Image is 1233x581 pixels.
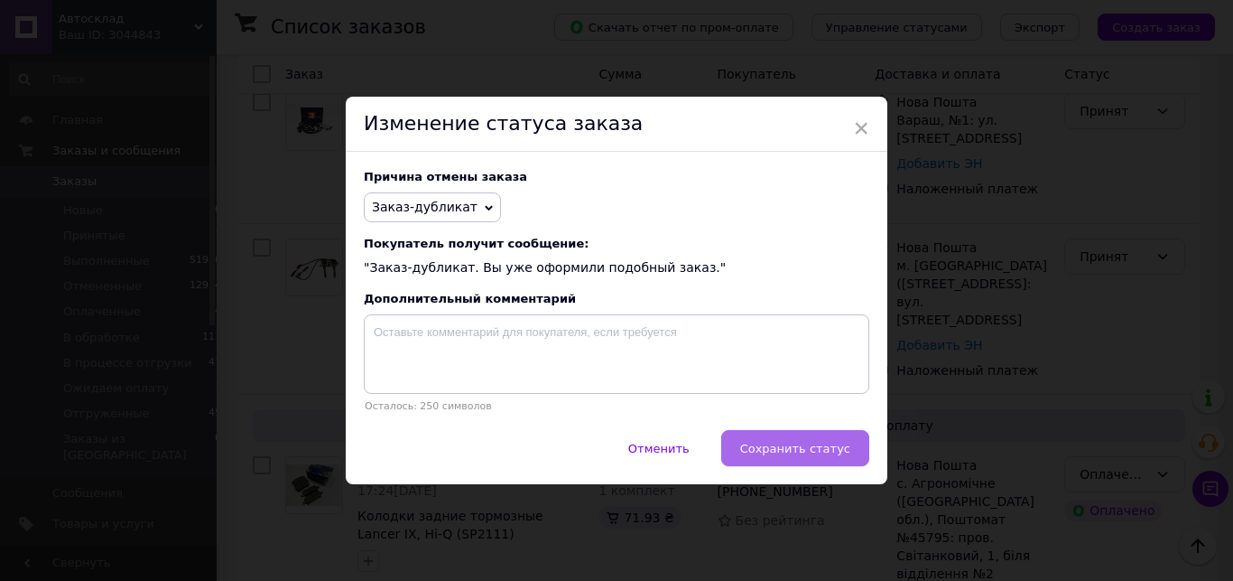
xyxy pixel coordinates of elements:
span: Покупатель получит сообщение: [364,237,869,250]
div: Дополнительный комментарий [364,292,869,305]
span: Отменить [628,442,690,455]
span: × [853,113,869,144]
span: Сохранить статус [740,442,850,455]
p: Осталось: 250 символов [364,400,869,412]
button: Сохранить статус [721,430,869,466]
button: Отменить [609,430,709,466]
div: "Заказ-дубликат. Вы уже оформили подобный заказ." [364,237,869,277]
span: Заказ-дубликат [372,200,477,214]
div: Изменение статуса заказа [346,97,887,152]
div: Причина отмены заказа [364,170,869,183]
